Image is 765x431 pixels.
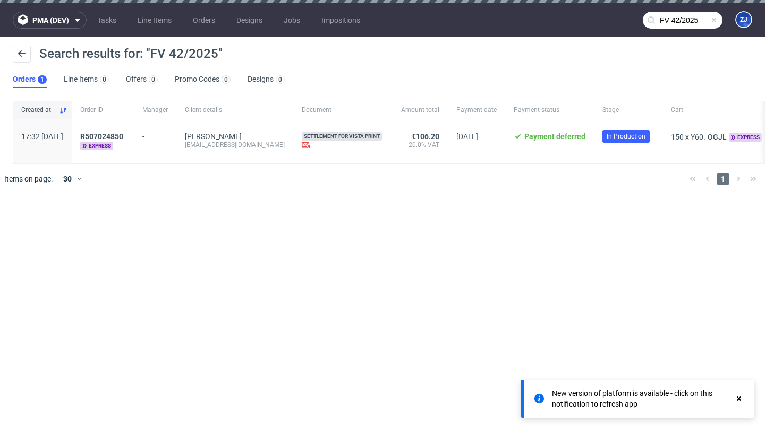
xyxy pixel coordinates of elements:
[142,106,168,115] span: Manager
[456,106,497,115] span: Payment date
[277,12,307,29] a: Jobs
[729,133,762,142] span: express
[175,71,231,88] a: Promo Codes0
[302,132,382,141] span: Settlement for Vista Print
[185,141,285,149] div: [EMAIL_ADDRESS][DOMAIN_NAME]
[103,76,106,83] div: 0
[80,132,123,141] span: R507024850
[4,174,53,184] span: Items on page:
[401,106,439,115] span: Amount total
[671,133,684,141] span: 150
[131,12,178,29] a: Line Items
[302,106,384,115] span: Document
[736,12,751,27] figcaption: ZJ
[230,12,269,29] a: Designs
[705,133,729,141] a: OGJL
[80,132,125,141] a: R507024850
[32,16,69,24] span: pma (dev)
[671,132,764,142] div: x
[552,388,734,409] div: New version of platform is available - click on this notification to refresh app
[456,132,478,141] span: [DATE]
[315,12,367,29] a: Impositions
[40,76,44,83] div: 1
[514,106,585,115] span: Payment status
[186,12,222,29] a: Orders
[717,173,729,185] span: 1
[607,132,645,141] span: In Production
[21,132,63,141] span: 17:32 [DATE]
[401,141,439,149] span: 20.0% VAT
[691,133,705,141] span: Y60.
[278,76,282,83] div: 0
[64,71,109,88] a: Line Items0
[39,46,223,61] span: Search results for: "FV 42/2025"
[126,71,158,88] a: Offers0
[80,106,125,115] span: Order ID
[412,132,439,141] span: €106.20
[185,132,242,141] a: [PERSON_NAME]
[524,132,585,141] span: Payment deferred
[671,106,764,115] span: Cart
[151,76,155,83] div: 0
[57,171,76,186] div: 30
[13,12,87,29] button: pma (dev)
[602,106,654,115] span: Stage
[80,142,113,150] span: express
[185,106,285,115] span: Client details
[21,106,55,115] span: Created at
[142,128,168,141] div: -
[13,71,47,88] a: Orders1
[224,76,228,83] div: 0
[248,71,285,88] a: Designs0
[91,12,123,29] a: Tasks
